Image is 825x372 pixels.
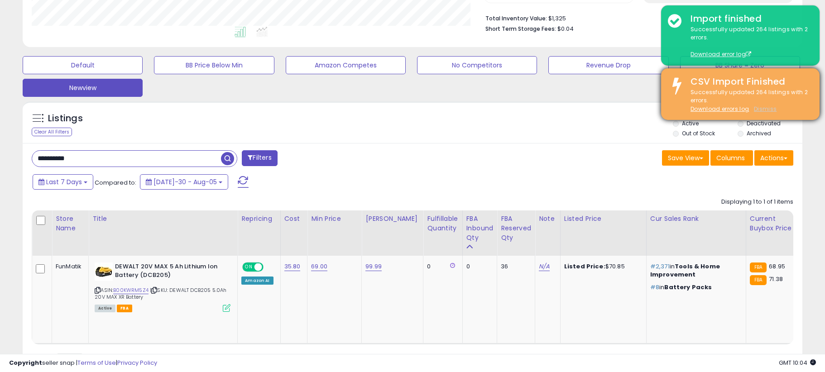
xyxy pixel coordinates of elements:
div: seller snap | | [9,359,157,367]
span: | SKU: DEWALT DCB205 5.0Ah 20V MAX XR Battery [95,286,226,300]
div: 36 [501,262,528,271]
span: Battery Packs [664,283,712,291]
span: All listings currently available for purchase on Amazon [95,305,115,312]
div: CSV Import Finished [684,75,813,88]
strong: Copyright [9,358,42,367]
label: Active [682,119,699,127]
span: [DATE]-30 - Aug-05 [153,177,217,186]
span: ON [243,263,254,271]
p: in [650,283,739,291]
div: Title [92,214,234,224]
a: B00KWRM5Z4 [113,286,149,294]
div: Cost [284,214,304,224]
label: Out of Stock [682,129,715,137]
button: Default [23,56,143,74]
div: Current Buybox Price [750,214,796,233]
div: FBA Reserved Qty [501,214,531,243]
button: Amazon Competes [286,56,406,74]
b: Short Term Storage Fees: [485,25,556,33]
span: 2025-08-16 10:04 GMT [779,358,816,367]
u: Dismiss [754,105,777,113]
b: DEWALT 20V MAX 5 Ah Lithium Ion Battery (DCB205) [115,262,225,281]
div: Min Price [311,214,358,224]
span: $0.04 [557,24,574,33]
button: Columns [710,150,753,166]
button: Save View [662,150,709,166]
div: Displaying 1 to 1 of 1 items [721,198,793,206]
div: Listed Price [564,214,643,224]
button: [DATE]-30 - Aug-05 [140,174,228,190]
a: Download errors log [691,105,749,113]
div: Store Name [56,214,85,233]
button: Newview [23,79,143,97]
div: Successfully updated 264 listings with 2 errors. [684,25,813,59]
div: 0 [427,262,455,271]
small: FBA [750,275,767,285]
button: Actions [754,150,793,166]
button: Last 7 Days [33,174,93,190]
div: Clear All Filters [32,128,72,136]
li: $1,325 [485,12,787,23]
b: Listed Price: [564,262,605,271]
small: FBA [750,262,767,272]
span: #2,371 [650,262,670,271]
a: Privacy Policy [117,358,157,367]
span: 68.95 [769,262,785,271]
div: [PERSON_NAME] [365,214,419,224]
div: FunMatik [56,262,82,271]
button: Filters [242,150,277,166]
span: Last 7 Days [46,177,82,186]
div: FBA inbound Qty [466,214,494,243]
div: $70.85 [564,262,639,271]
span: OFF [262,263,277,271]
span: 71.38 [769,275,783,283]
a: 99.99 [365,262,382,271]
div: Amazon AI [241,277,273,285]
a: 35.80 [284,262,301,271]
b: Total Inventory Value: [485,14,547,22]
span: Compared to: [95,178,136,187]
div: Import finished [684,12,813,25]
div: 0 [466,262,490,271]
label: Deactivated [747,119,781,127]
p: in [650,262,739,279]
div: Cur Sales Rank [650,214,742,224]
span: #8 [650,283,659,291]
div: Repricing [241,214,276,224]
button: No Competitors [417,56,537,74]
a: Download error log [691,50,751,58]
div: Successfully updated 264 listings with 2 errors. [684,88,813,114]
a: 69.00 [311,262,327,271]
a: N/A [539,262,550,271]
button: Revenue Drop [548,56,668,74]
label: Archived [747,129,771,137]
span: Columns [716,153,745,162]
span: FBA [117,305,132,312]
span: Tools & Home Improvement [650,262,720,279]
div: Fulfillable Quantity [427,214,458,233]
h5: Listings [48,112,83,125]
button: BB Price Below Min [154,56,274,74]
div: ASIN: [95,262,230,311]
a: Terms of Use [77,358,116,367]
img: 41yCydFNEZL._SL40_.jpg [95,262,113,281]
div: Note [539,214,556,224]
